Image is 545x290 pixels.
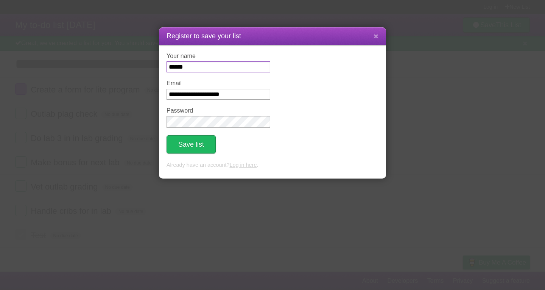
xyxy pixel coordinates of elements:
h1: Register to save your list [167,31,378,41]
a: Log in here [229,162,257,168]
label: Your name [167,53,270,60]
button: Save list [167,135,216,154]
label: Email [167,80,270,87]
p: Already have an account? . [167,161,378,169]
label: Password [167,107,270,114]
